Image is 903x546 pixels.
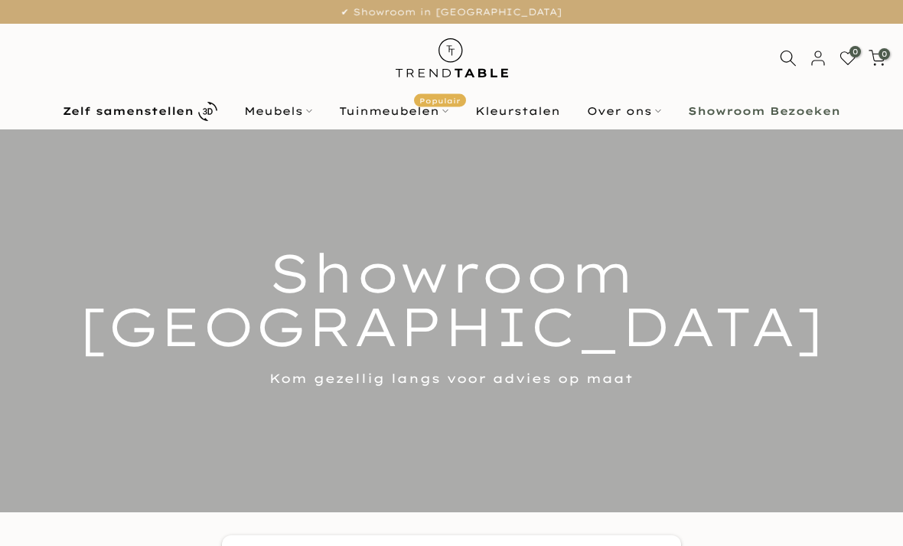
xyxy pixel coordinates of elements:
[879,48,890,60] span: 0
[688,106,840,116] b: Showroom Bezoeken
[63,106,194,116] b: Zelf samenstellen
[50,98,231,125] a: Zelf samenstellen
[326,102,462,120] a: TuinmeubelenPopulair
[849,46,861,57] span: 0
[574,102,675,120] a: Over ons
[414,94,466,107] span: Populair
[19,4,884,21] p: ✔ Showroom in [GEOGRAPHIC_DATA]
[385,24,519,92] img: trend-table
[869,50,885,67] a: 0
[675,102,854,120] a: Showroom Bezoeken
[231,102,326,120] a: Meubels
[2,468,78,544] iframe: toggle-frame
[462,102,574,120] a: Kleurstalen
[839,50,856,67] a: 0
